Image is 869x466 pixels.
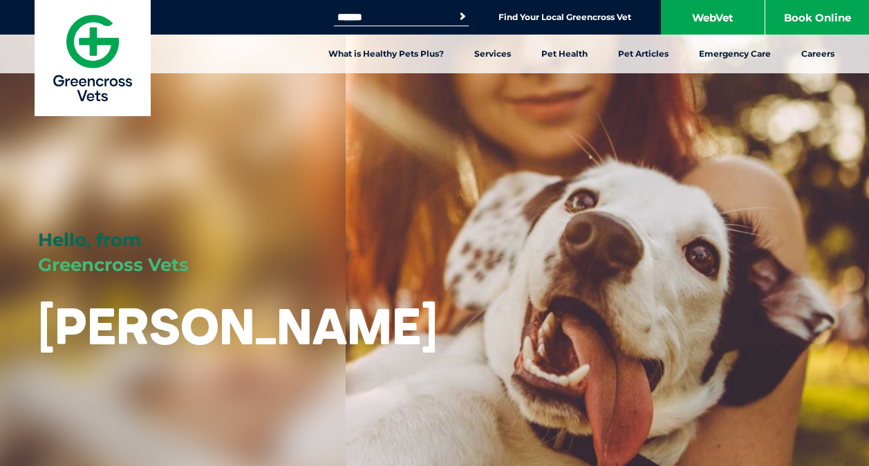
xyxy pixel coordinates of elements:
[684,35,786,73] a: Emergency Care
[459,35,526,73] a: Services
[313,35,459,73] a: What is Healthy Pets Plus?
[38,229,141,251] span: Hello, from
[526,35,603,73] a: Pet Health
[38,299,438,353] h1: [PERSON_NAME]
[498,12,631,23] a: Find Your Local Greencross Vet
[786,35,850,73] a: Careers
[456,10,469,24] button: Search
[603,35,684,73] a: Pet Articles
[38,254,189,276] span: Greencross Vets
